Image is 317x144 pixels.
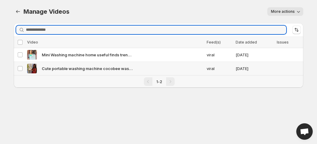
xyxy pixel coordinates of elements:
span: 1-2 [156,79,162,84]
span: Manage Videos [23,8,69,15]
span: Date added [236,40,257,44]
button: Manage Videos [14,7,22,16]
button: More actions [267,7,303,16]
span: viral [207,65,232,72]
img: Mini Washing machine home useful finds trendingreels viralvideos reelsfeelit viral [27,50,37,60]
span: Feed(s) [207,40,221,44]
span: Mini Washing machine home useful finds trendingreels viralvideos reelsfeelit viral [42,52,133,58]
span: Issues [277,40,289,44]
span: Cute portable washing machine cocobee washingmachine trending satisfying cocobeecakes malayalam a... [42,65,133,72]
nav: Pagination [14,75,303,88]
button: Sort the results [292,26,301,34]
td: [DATE] [234,48,275,62]
td: [DATE] [234,62,275,76]
span: More actions [271,9,295,14]
span: viral [207,52,232,58]
div: Open chat [296,123,313,140]
img: Cute portable washing machine cocobee washingmachine trending satisfying cocobeecakes malayalam a... [27,64,37,73]
span: Video [27,40,38,44]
